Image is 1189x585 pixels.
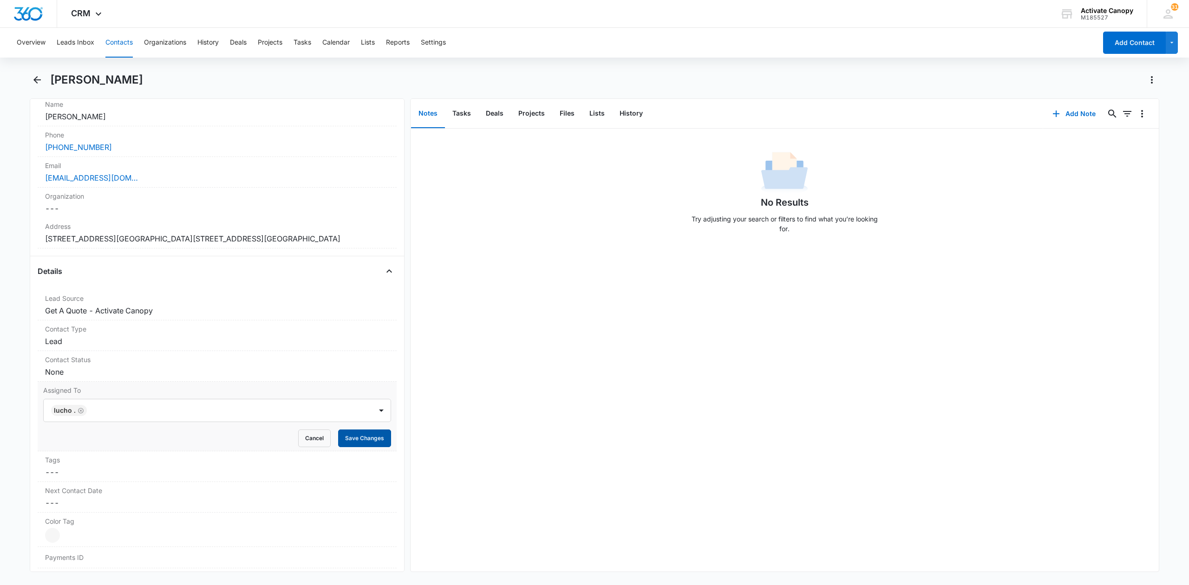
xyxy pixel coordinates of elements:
span: CRM [71,8,91,18]
label: Name [45,99,389,109]
button: Deals [230,28,247,58]
dd: [PERSON_NAME] [45,111,389,122]
div: Organization--- [38,188,397,218]
dd: Lead [45,336,389,347]
button: Organizations [144,28,186,58]
dd: Get A Quote - Activate Canopy [45,305,389,316]
button: Notes [411,99,445,128]
div: Next Contact Date--- [38,482,397,513]
button: Projects [258,28,282,58]
h4: Details [38,266,62,277]
dd: --- [45,497,389,508]
button: Add Note [1043,103,1105,125]
button: History [612,99,650,128]
dd: --- [45,203,389,214]
button: Cancel [298,429,331,447]
label: Organization [45,191,389,201]
button: Overview [17,28,46,58]
div: Color Tag [38,513,397,547]
label: Lead Source [45,293,389,303]
div: Lucho . [54,407,76,414]
h1: No Results [761,195,809,209]
label: Address [45,221,389,231]
button: Add Contact [1103,32,1166,54]
label: Color Tag [45,516,389,526]
button: Settings [421,28,446,58]
label: Email [45,161,389,170]
button: Back [30,72,45,87]
div: Contact StatusNone [38,351,397,382]
div: Payments ID [38,547,397,568]
div: Contact TypeLead [38,320,397,351]
button: Filters [1120,106,1135,121]
div: Remove Lucho . [76,407,84,414]
div: Name[PERSON_NAME] [38,96,397,126]
label: Next Contact Date [45,486,389,495]
div: account id [1081,14,1133,21]
img: No Data [761,149,808,195]
div: Tags--- [38,451,397,482]
label: Contact Status [45,355,389,364]
div: notifications count [1171,3,1178,11]
button: Deals [478,99,511,128]
div: Phone[PHONE_NUMBER] [38,126,397,157]
label: Contact Type [45,324,389,334]
label: Assigned To [43,385,391,395]
button: History [197,28,219,58]
button: Save Changes [338,429,391,447]
dd: [STREET_ADDRESS][GEOGRAPHIC_DATA][STREET_ADDRESS][GEOGRAPHIC_DATA] [45,233,389,244]
div: Email[EMAIL_ADDRESS][DOMAIN_NAME] [38,157,397,188]
button: Tasks [294,28,311,58]
button: Actions [1144,72,1159,87]
button: Projects [511,99,552,128]
button: Lists [582,99,612,128]
p: Try adjusting your search or filters to find what you’re looking for. [687,214,882,234]
button: Close [382,264,397,279]
h1: [PERSON_NAME] [50,73,143,87]
button: Files [552,99,582,128]
button: Calendar [322,28,350,58]
label: Tags [45,455,389,465]
button: Tasks [445,99,478,128]
div: Address[STREET_ADDRESS][GEOGRAPHIC_DATA][STREET_ADDRESS][GEOGRAPHIC_DATA] [38,218,397,248]
button: Overflow Menu [1135,106,1150,121]
a: [PHONE_NUMBER] [45,142,112,153]
button: Contacts [105,28,133,58]
div: account name [1081,7,1133,14]
span: 31 [1171,3,1178,11]
button: Reports [386,28,410,58]
dt: Payments ID [45,552,131,562]
button: Lists [361,28,375,58]
label: Phone [45,130,389,140]
div: Lead SourceGet A Quote - Activate Canopy [38,290,397,320]
button: Search... [1105,106,1120,121]
a: [EMAIL_ADDRESS][DOMAIN_NAME] [45,172,138,183]
button: Leads Inbox [57,28,94,58]
dd: None [45,366,389,377]
dd: --- [45,467,389,478]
